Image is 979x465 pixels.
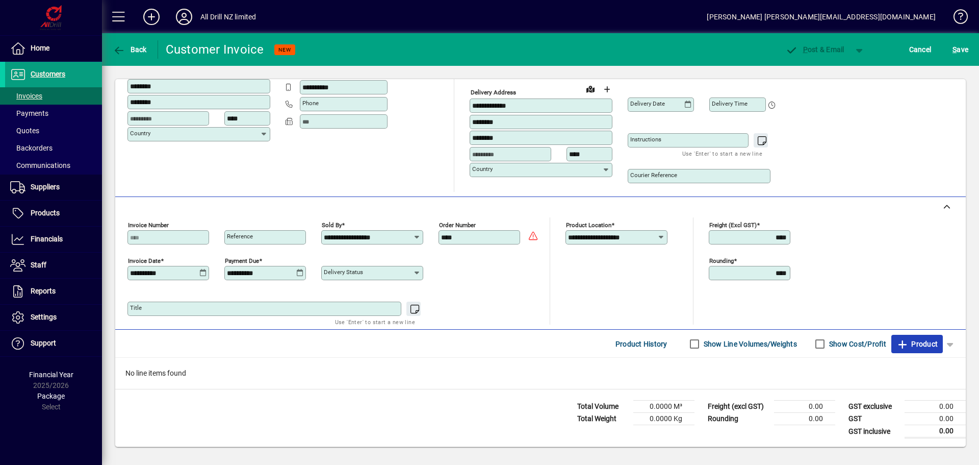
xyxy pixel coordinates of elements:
[785,45,844,54] span: ost & Email
[827,339,886,349] label: Show Cost/Profit
[225,257,259,264] mat-label: Payment due
[803,45,808,54] span: P
[709,222,757,229] mat-label: Freight (excl GST)
[5,305,102,330] a: Settings
[5,201,102,226] a: Products
[110,40,149,59] button: Back
[615,336,667,352] span: Product History
[946,2,966,35] a: Knowledge Base
[324,268,363,276] mat-label: Delivery status
[31,287,56,295] span: Reports
[31,339,56,347] span: Support
[905,401,966,413] td: 0.00
[633,401,694,413] td: 0.0000 M³
[5,122,102,139] a: Quotes
[950,40,971,59] button: Save
[31,70,65,78] span: Customers
[29,371,73,379] span: Financial Year
[31,209,60,217] span: Products
[5,331,102,356] a: Support
[909,41,932,58] span: Cancel
[611,335,672,353] button: Product History
[439,222,476,229] mat-label: Order number
[566,222,611,229] mat-label: Product location
[10,144,53,152] span: Backorders
[31,261,46,269] span: Staff
[113,45,147,54] span: Back
[572,401,633,413] td: Total Volume
[843,413,905,425] td: GST
[302,100,319,107] mat-label: Phone
[115,358,966,389] div: No line items found
[102,40,158,59] app-page-header-button: Back
[5,139,102,157] a: Backorders
[780,40,849,59] button: Post & Email
[10,127,39,135] span: Quotes
[703,401,774,413] td: Freight (excl GST)
[905,413,966,425] td: 0.00
[843,401,905,413] td: GST exclusive
[952,41,968,58] span: ave
[952,45,957,54] span: S
[630,136,661,143] mat-label: Instructions
[709,257,734,264] mat-label: Rounding
[905,425,966,438] td: 0.00
[472,165,493,173] mat-label: Country
[707,9,936,25] div: [PERSON_NAME] [PERSON_NAME][EMAIL_ADDRESS][DOMAIN_NAME]
[5,253,102,278] a: Staff
[712,100,748,107] mat-label: Delivery time
[682,148,762,159] mat-hint: Use 'Enter' to start a new line
[5,36,102,61] a: Home
[135,8,168,26] button: Add
[10,92,42,100] span: Invoices
[891,335,943,353] button: Product
[130,304,142,311] mat-label: Title
[128,222,169,229] mat-label: Invoice number
[31,313,57,321] span: Settings
[335,316,415,328] mat-hint: Use 'Enter' to start a new line
[5,157,102,174] a: Communications
[582,81,599,97] a: View on map
[572,413,633,425] td: Total Weight
[702,339,797,349] label: Show Line Volumes/Weights
[774,401,835,413] td: 0.00
[278,46,291,53] span: NEW
[130,130,150,137] mat-label: Country
[774,413,835,425] td: 0.00
[31,44,49,52] span: Home
[322,222,342,229] mat-label: Sold by
[10,161,70,169] span: Communications
[31,183,60,191] span: Suppliers
[5,227,102,252] a: Financials
[703,413,774,425] td: Rounding
[907,40,934,59] button: Cancel
[896,336,938,352] span: Product
[5,87,102,105] a: Invoices
[630,172,677,179] mat-label: Courier Reference
[599,81,615,97] button: Choose address
[5,175,102,200] a: Suppliers
[168,8,200,26] button: Profile
[5,105,102,122] a: Payments
[31,235,63,243] span: Financials
[10,109,48,117] span: Payments
[630,100,665,107] mat-label: Delivery date
[5,279,102,304] a: Reports
[843,425,905,438] td: GST inclusive
[166,41,264,58] div: Customer Invoice
[200,9,256,25] div: All Drill NZ limited
[128,257,161,264] mat-label: Invoice date
[37,392,65,400] span: Package
[633,413,694,425] td: 0.0000 Kg
[227,233,253,240] mat-label: Reference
